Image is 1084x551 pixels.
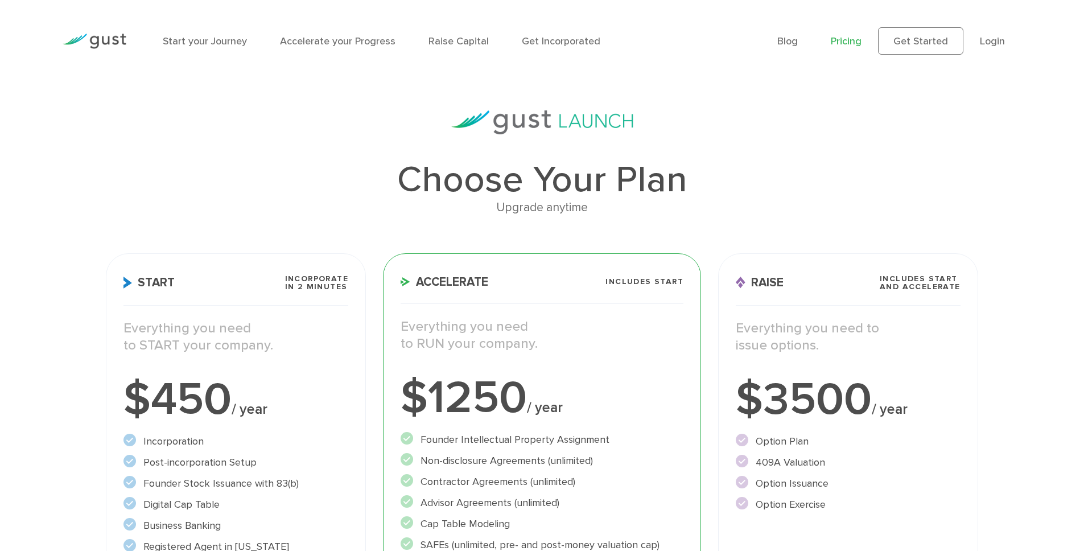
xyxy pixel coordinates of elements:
[123,455,348,470] li: Post-incorporation Setup
[736,476,961,491] li: Option Issuance
[401,474,683,490] li: Contractor Agreements (unlimited)
[428,35,489,47] a: Raise Capital
[401,276,488,288] span: Accelerate
[736,497,961,512] li: Option Exercise
[401,453,683,468] li: Non-disclosure Agreements (unlimited)
[163,35,247,47] a: Start your Journey
[522,35,600,47] a: Get Incorporated
[872,401,908,418] span: / year
[401,375,683,421] div: $1250
[280,35,395,47] a: Accelerate your Progress
[123,320,348,354] p: Everything you need to START your company.
[106,162,978,198] h1: Choose Your Plan
[123,377,348,422] div: $450
[123,277,132,289] img: Start Icon X2
[878,27,963,55] a: Get Started
[123,497,348,512] li: Digital Cap Table
[401,432,683,447] li: Founder Intellectual Property Assignment
[106,198,978,217] div: Upgrade anytime
[401,516,683,532] li: Cap Table Modeling
[777,35,798,47] a: Blog
[232,401,267,418] span: / year
[831,35,862,47] a: Pricing
[401,318,683,352] p: Everything you need to RUN your company.
[123,518,348,533] li: Business Banking
[527,399,563,416] span: / year
[123,434,348,449] li: Incorporation
[736,455,961,470] li: 409A Valuation
[401,277,410,286] img: Accelerate Icon
[736,377,961,422] div: $3500
[63,34,126,49] img: Gust Logo
[980,35,1005,47] a: Login
[736,320,961,354] p: Everything you need to issue options.
[285,275,348,291] span: Incorporate in 2 Minutes
[123,277,175,289] span: Start
[605,278,683,286] span: Includes START
[123,476,348,491] li: Founder Stock Issuance with 83(b)
[451,110,633,134] img: gust-launch-logos.svg
[736,277,784,289] span: Raise
[736,434,961,449] li: Option Plan
[401,495,683,511] li: Advisor Agreements (unlimited)
[736,277,745,289] img: Raise Icon
[880,275,961,291] span: Includes START and ACCELERATE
